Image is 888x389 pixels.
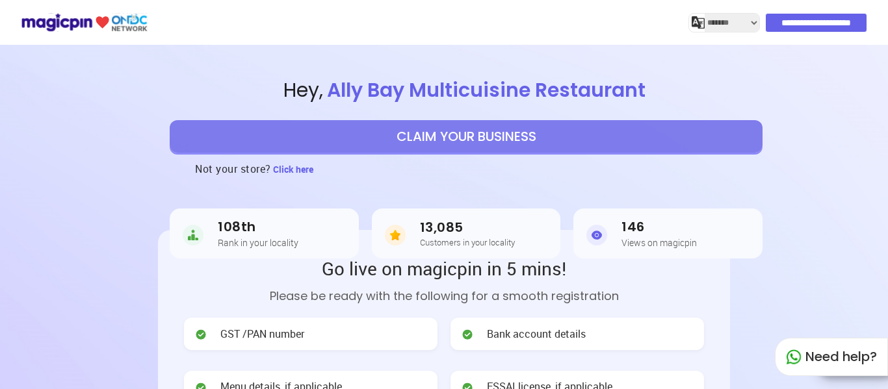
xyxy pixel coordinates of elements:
h3: Not your store? [195,153,271,185]
span: Click here [273,163,313,175]
img: Rank [183,222,203,248]
img: check [194,328,207,341]
span: GST /PAN number [220,327,304,342]
h5: Customers in your locality [420,238,515,247]
button: CLAIM YOUR BUSINESS [170,120,763,153]
img: whatapp_green.7240e66a.svg [786,349,802,365]
img: check [461,328,474,341]
img: Views [586,222,607,248]
h3: 108th [218,220,298,234]
h3: 13,085 [420,220,515,235]
h5: Views on magicpin [621,238,697,247]
div: Need help? [775,338,888,376]
p: Please be ready with the following for a smooth registration [184,287,704,305]
h2: Go live on magicpin in 5 mins! [184,256,704,281]
span: Hey , [44,77,888,105]
img: Customers [385,222,406,248]
img: ondc-logo-new-small.8a59708e.svg [21,11,148,34]
img: j2MGCQAAAABJRU5ErkJggg== [692,16,705,29]
h5: Rank in your locality [218,238,298,247]
span: Bank account details [487,327,586,342]
h3: 146 [621,220,697,234]
span: Ally Bay Multicuisine Restaurant [323,76,649,104]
